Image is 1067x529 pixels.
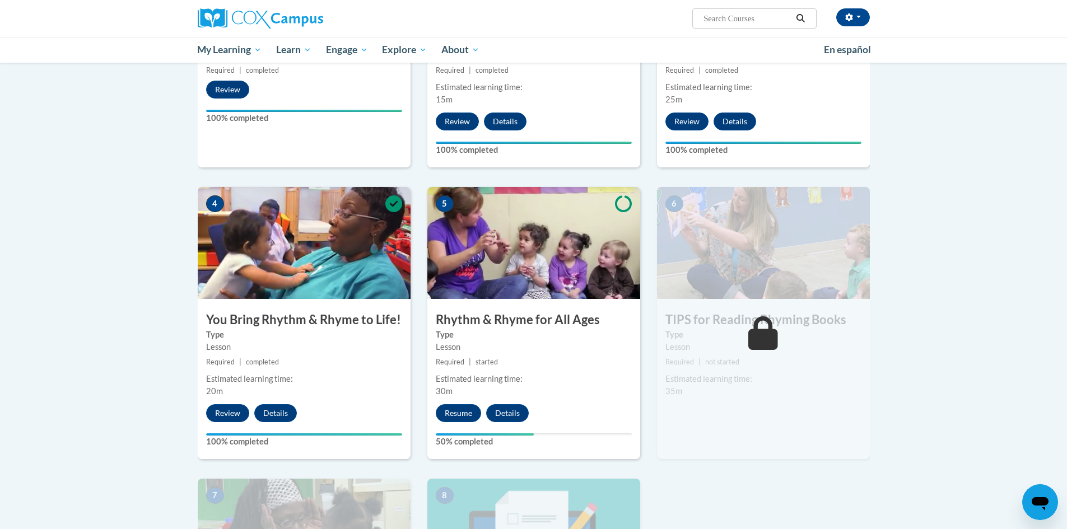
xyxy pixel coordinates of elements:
span: started [476,358,498,366]
span: | [698,66,701,74]
span: completed [246,358,279,366]
label: 50% completed [436,436,632,448]
span: completed [476,66,509,74]
span: 20m [206,386,223,396]
div: Estimated learning time: [436,373,632,385]
img: Course Image [657,187,870,299]
span: Required [436,358,464,366]
label: Type [665,329,861,341]
span: Required [436,66,464,74]
input: Search Courses [702,12,792,25]
img: Cox Campus [198,8,323,29]
h3: You Bring Rhythm & Rhyme to Life! [198,311,411,329]
span: Required [206,358,235,366]
label: Type [436,329,632,341]
span: | [239,66,241,74]
div: Lesson [206,341,402,353]
label: 100% completed [206,112,402,124]
button: Review [436,113,479,130]
button: Search [792,12,809,25]
span: Learn [276,43,311,57]
label: 100% completed [665,144,861,156]
button: Review [206,404,249,422]
a: My Learning [190,37,269,63]
span: 30m [436,386,453,396]
span: Explore [382,43,427,57]
label: Type [206,329,402,341]
button: Details [714,113,756,130]
button: Review [665,113,709,130]
span: | [239,358,241,366]
div: Estimated learning time: [665,81,861,93]
label: 100% completed [436,144,632,156]
span: completed [705,66,738,74]
a: Explore [375,37,434,63]
span: About [441,43,479,57]
span: 25m [665,95,682,104]
span: Required [665,358,694,366]
span: 4 [206,195,224,212]
button: Account Settings [836,8,870,26]
span: 15m [436,95,453,104]
span: 5 [436,195,454,212]
div: Your progress [206,110,402,112]
span: 35m [665,386,682,396]
div: Your progress [436,433,534,436]
span: not started [705,358,739,366]
h3: TIPS for Reading Rhyming Books [657,311,870,329]
button: Review [206,81,249,99]
div: Main menu [181,37,887,63]
label: 100% completed [206,436,402,448]
span: 8 [436,487,454,504]
span: Required [665,66,694,74]
span: | [469,66,471,74]
button: Details [486,404,529,422]
span: | [469,358,471,366]
span: En español [824,44,871,55]
img: Course Image [198,187,411,299]
h3: Rhythm & Rhyme for All Ages [427,311,640,329]
iframe: Button to launch messaging window [1022,484,1058,520]
button: Details [254,404,297,422]
span: 6 [665,195,683,212]
div: Estimated learning time: [665,373,861,385]
div: Your progress [436,142,632,144]
a: About [434,37,487,63]
a: En español [817,38,878,62]
div: Lesson [436,341,632,353]
div: Your progress [206,433,402,436]
div: Lesson [665,341,861,353]
img: Course Image [427,187,640,299]
span: Engage [326,43,368,57]
span: Required [206,66,235,74]
a: Learn [269,37,319,63]
button: Details [484,113,526,130]
span: My Learning [197,43,262,57]
div: Estimated learning time: [436,81,632,93]
a: Engage [319,37,375,63]
span: | [698,358,701,366]
span: 7 [206,487,224,504]
div: Estimated learning time: [206,373,402,385]
div: Your progress [665,142,861,144]
a: Cox Campus [198,8,411,29]
button: Resume [436,404,481,422]
span: completed [246,66,279,74]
